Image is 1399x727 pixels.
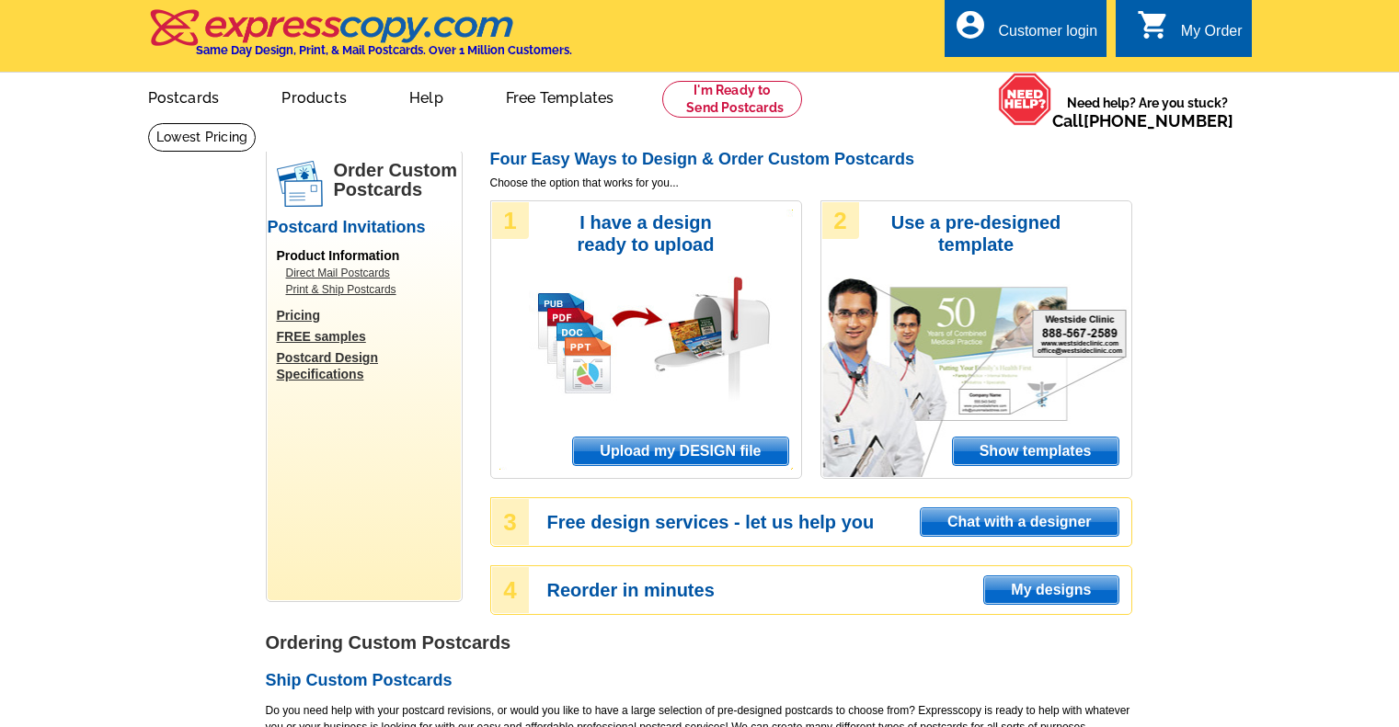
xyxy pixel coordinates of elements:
span: Call [1052,111,1233,131]
a: account_circle Customer login [954,20,1097,43]
a: Free Templates [476,74,644,118]
a: Postcard Design Specifications [277,349,461,382]
a: Chat with a designer [920,507,1118,537]
h3: I have a design ready to upload [552,211,740,256]
a: Direct Mail Postcards [286,265,452,281]
h3: Free design services - let us help you [547,514,1130,530]
h2: Four Easy Ways to Design & Order Custom Postcards [490,150,1132,170]
span: Show templates [953,437,1118,465]
a: Products [252,74,376,118]
h1: Order Custom Postcards [334,161,461,199]
a: Postcards [119,74,249,118]
i: account_circle [954,8,987,41]
h2: Ship Custom Postcards [266,671,1132,691]
a: [PHONE_NUMBER] [1084,111,1233,131]
div: 3 [492,499,529,545]
span: Chat with a designer [921,508,1118,536]
h3: Use a pre-designed template [882,211,1071,256]
a: Pricing [277,307,461,324]
div: 4 [492,567,529,613]
h3: Reorder in minutes [547,582,1130,598]
a: FREE samples [277,328,461,345]
a: Show templates [952,437,1119,466]
h2: Postcard Invitations [268,218,461,238]
a: shopping_cart My Order [1137,20,1243,43]
a: Help [380,74,473,118]
span: Product Information [277,248,400,263]
span: Choose the option that works for you... [490,175,1132,191]
a: Upload my DESIGN file [572,437,788,466]
a: Print & Ship Postcards [286,281,452,298]
i: shopping_cart [1137,8,1170,41]
img: help [998,73,1052,126]
a: My designs [983,575,1118,605]
div: My Order [1181,23,1243,49]
div: 1 [492,202,529,239]
a: Same Day Design, Print, & Mail Postcards. Over 1 Million Customers. [148,22,572,57]
img: postcards.png [277,161,323,207]
strong: Ordering Custom Postcards [266,632,511,653]
span: My designs [984,576,1118,604]
h4: Same Day Design, Print, & Mail Postcards. Over 1 Million Customers. [196,43,572,57]
span: Need help? Are you stuck? [1052,94,1243,131]
div: 2 [822,202,859,239]
span: Upload my DESIGN file [573,437,787,465]
div: Customer login [998,23,1097,49]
